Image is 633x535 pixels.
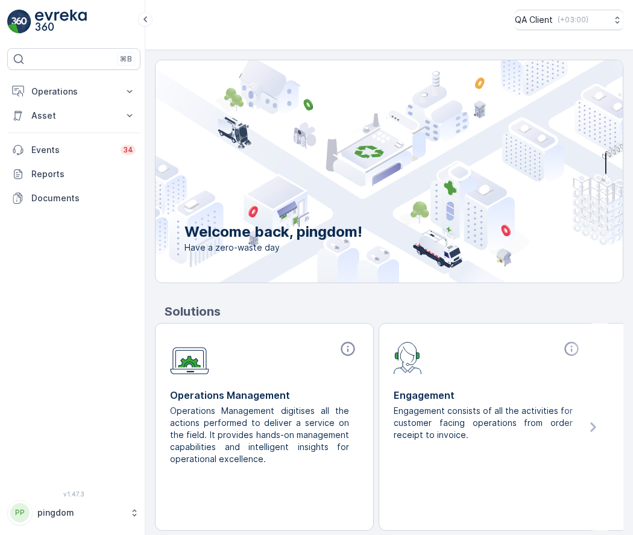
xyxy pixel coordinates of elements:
p: ⌘B [120,54,132,64]
span: v 1.47.3 [7,490,140,498]
a: Reports [7,162,140,186]
p: Events [31,144,113,156]
p: Operations Management [170,388,359,402]
img: logo_light-DOdMpM7g.png [35,10,87,34]
p: Welcome back, pingdom! [184,222,362,242]
p: pingdom [37,507,124,519]
p: Documents [31,192,136,204]
p: 34 [123,145,133,155]
span: Have a zero-waste day [184,242,362,254]
p: Operations Management digitises all the actions performed to deliver a service on the field. It p... [170,405,349,465]
button: Operations [7,80,140,104]
p: Solutions [165,302,623,321]
button: Asset [7,104,140,128]
p: Reports [31,168,136,180]
p: Engagement consists of all the activities for customer facing operations from order receipt to in... [394,405,573,441]
img: module-icon [170,340,209,375]
img: module-icon [394,340,422,374]
img: city illustration [101,60,623,283]
p: Asset [31,110,116,122]
p: ( +03:00 ) [558,15,588,25]
img: logo [7,10,31,34]
a: Documents [7,186,140,210]
a: Events34 [7,138,140,162]
button: QA Client(+03:00) [515,10,623,30]
p: QA Client [515,14,553,26]
p: Operations [31,86,116,98]
p: Engagement [394,388,582,402]
div: PP [10,503,30,522]
button: PPpingdom [7,500,140,525]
